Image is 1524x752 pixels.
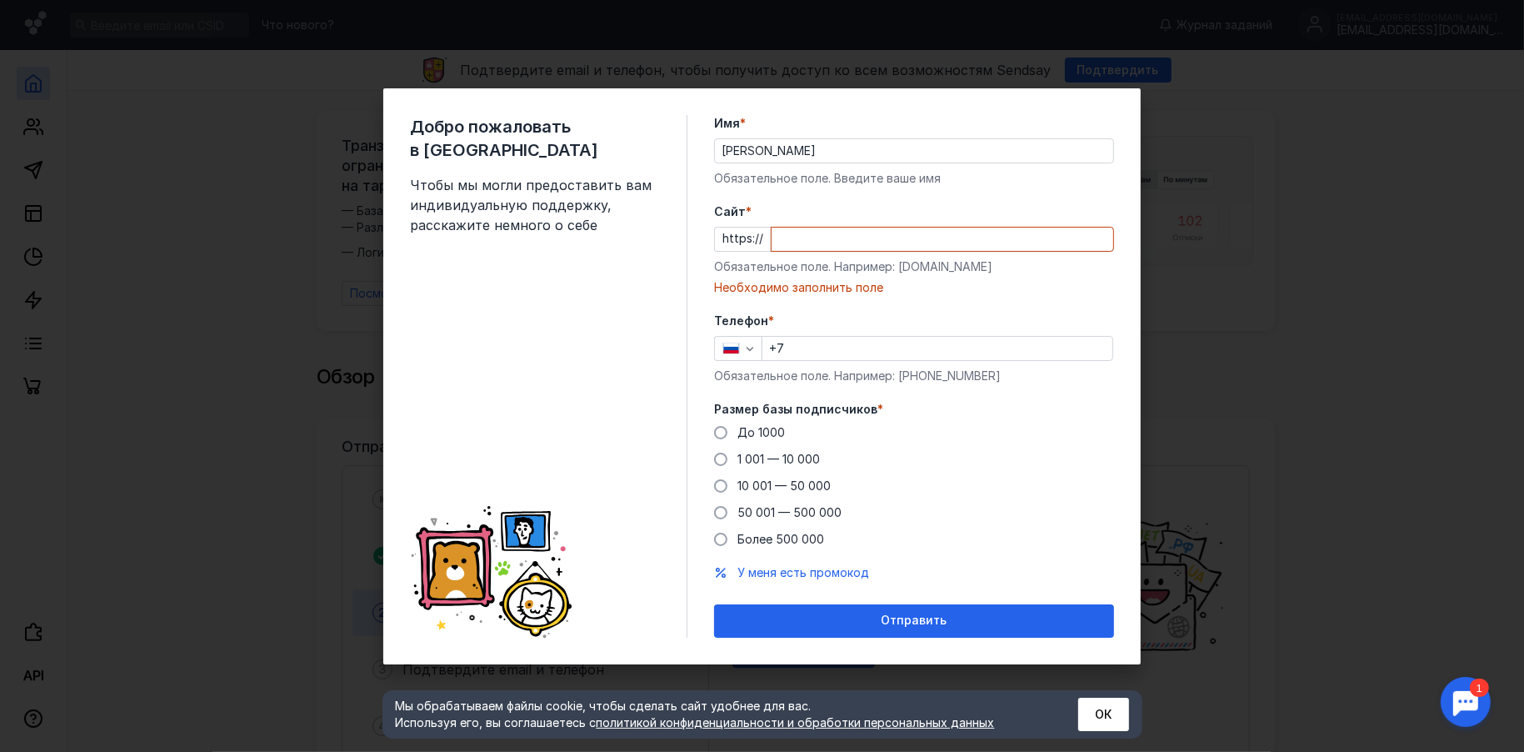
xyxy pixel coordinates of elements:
[737,532,824,546] span: Более 500 000
[714,279,1114,296] div: Необходимо заполнить поле
[714,401,877,418] span: Размер базы подписчиков
[410,115,660,162] span: Добро пожаловать в [GEOGRAPHIC_DATA]
[597,715,995,729] a: политикой конфиденциальности и обработки персональных данных
[714,258,1114,275] div: Обязательное поле. Например: [DOMAIN_NAME]
[737,479,831,493] span: 10 001 — 50 000
[714,170,1114,187] div: Обязательное поле. Введите ваше имя
[37,10,57,28] div: 1
[1078,698,1129,731] button: ОК
[396,698,1037,731] div: Мы обрабатываем файлы cookie, чтобы сделать сайт удобнее для вас. Используя его, вы соглашаетесь c
[410,175,660,235] span: Чтобы мы могли предоставить вам индивидуальную поддержку, расскажите немного о себе
[714,115,740,132] span: Имя
[737,565,869,579] span: У меня есть промокод
[882,614,947,628] span: Отправить
[737,452,820,466] span: 1 001 — 10 000
[714,313,768,329] span: Телефон
[714,368,1114,384] div: Обязательное поле. Например: [PHONE_NUMBER]
[737,564,869,581] button: У меня есть промокод
[714,203,746,220] span: Cайт
[714,604,1114,638] button: Отправить
[737,505,842,519] span: 50 001 — 500 000
[737,425,785,439] span: До 1000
